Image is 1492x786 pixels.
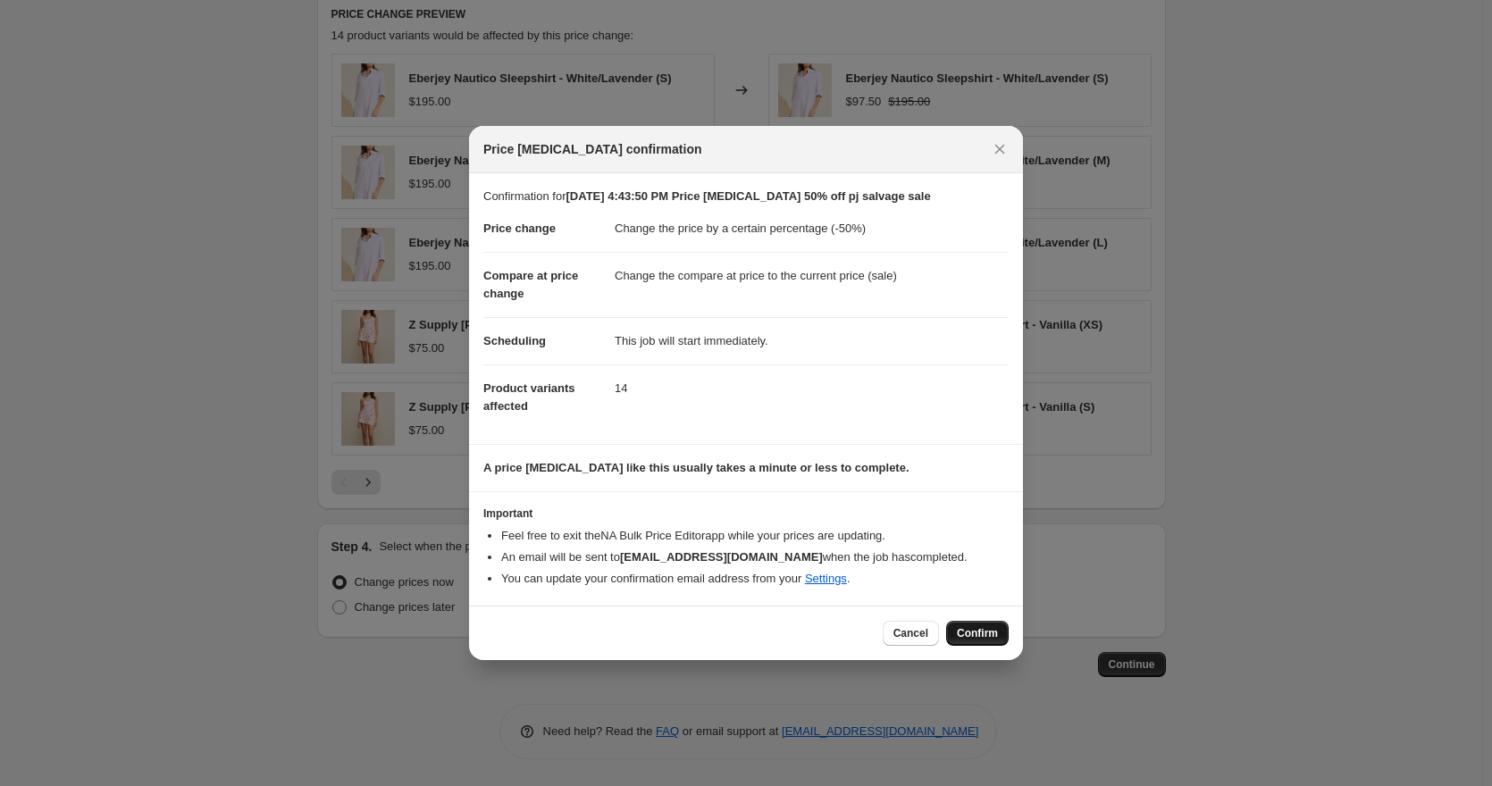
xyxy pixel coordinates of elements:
p: Confirmation for [483,188,1009,205]
h3: Important [483,506,1009,521]
li: Feel free to exit the NA Bulk Price Editor app while your prices are updating. [501,527,1009,545]
span: Price change [483,222,556,235]
a: Settings [805,572,847,585]
b: [EMAIL_ADDRESS][DOMAIN_NAME] [620,550,823,564]
button: Cancel [883,621,939,646]
span: Price [MEDICAL_DATA] confirmation [483,140,702,158]
li: An email will be sent to when the job has completed . [501,548,1009,566]
span: Product variants affected [483,381,575,413]
span: Scheduling [483,334,546,347]
dd: 14 [615,364,1009,412]
button: Confirm [946,621,1009,646]
li: You can update your confirmation email address from your . [501,570,1009,588]
button: Close [987,137,1012,162]
span: Cancel [893,626,928,640]
dd: Change the compare at price to the current price (sale) [615,252,1009,299]
b: A price [MEDICAL_DATA] like this usually takes a minute or less to complete. [483,461,909,474]
dd: This job will start immediately. [615,317,1009,364]
dd: Change the price by a certain percentage (-50%) [615,205,1009,252]
span: Confirm [957,626,998,640]
b: [DATE] 4:43:50 PM Price [MEDICAL_DATA] 50% off pj salvage sale [566,189,930,203]
span: Compare at price change [483,269,578,300]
